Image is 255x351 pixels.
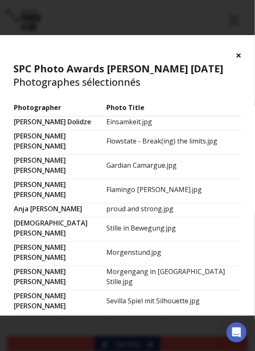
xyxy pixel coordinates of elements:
td: [PERSON_NAME] Dolidze [13,116,106,130]
td: proud and strong.jpg [106,203,242,217]
td: [PERSON_NAME] [PERSON_NAME] [13,266,106,290]
b: SPC Photo Awards [PERSON_NAME] [DATE] [13,61,223,75]
div: Open Intercom Messenger [227,323,247,343]
td: Gardian Camargue.jpg [106,154,242,179]
td: [PERSON_NAME] [PERSON_NAME] [13,154,106,179]
td: Anja [PERSON_NAME] [13,203,106,217]
td: [DEMOGRAPHIC_DATA] [PERSON_NAME] [13,217,106,241]
td: Einsamkeit.jpg [106,116,242,130]
td: [PERSON_NAME] [PERSON_NAME] [13,130,106,154]
td: Morgenstund.jpg [106,241,242,266]
td: Bayrischer Eisvogel.jpg [106,314,242,338]
td: Morgengang in [GEOGRAPHIC_DATA] Stille.jpg [106,266,242,290]
td: Flowstate - Break(ing) the limits.jpg [106,130,242,154]
td: Flamingo [PERSON_NAME].jpg [106,179,242,203]
td: Photo Title [106,102,242,116]
td: Photographer [13,102,106,116]
td: Sevilla Spiel mit Silhouette.jpg [106,290,242,314]
td: [PERSON_NAME] [PERSON_NAME] [13,241,106,266]
td: [PERSON_NAME] [PERSON_NAME] [13,314,106,338]
td: Stille in Bewegung.jpg [106,217,242,241]
td: [PERSON_NAME] [PERSON_NAME] [13,179,106,203]
h4: Photographes sélectionnés [13,62,242,89]
td: [PERSON_NAME] [PERSON_NAME] [13,290,106,314]
button: × [236,49,242,62]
